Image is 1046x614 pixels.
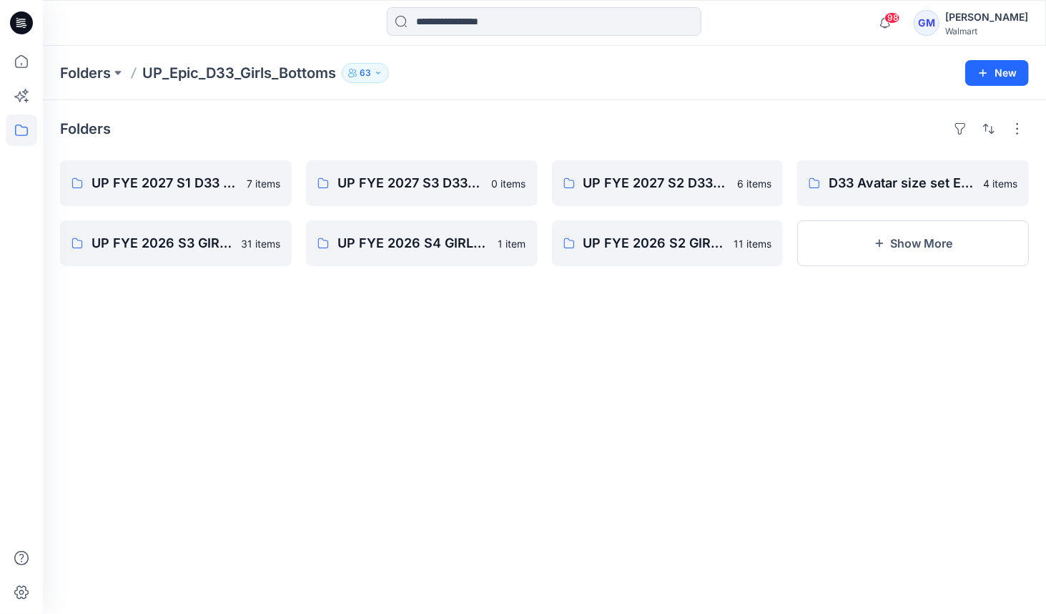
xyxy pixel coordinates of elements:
[60,120,111,137] h4: Folders
[797,220,1029,266] button: Show More
[60,63,111,83] a: Folders
[983,176,1017,191] p: 4 items
[241,236,280,251] p: 31 items
[306,220,538,266] a: UP FYE 2026 S4 GIRLS BOTTOMS1 item
[60,160,292,206] a: UP FYE 2027 S1 D33 Girls bottoms Epic7 items
[945,26,1028,36] div: Walmart
[737,176,771,191] p: 6 items
[829,173,975,193] p: D33 Avatar size set Epic
[583,173,729,193] p: UP FYE 2027 S2 D33 Girls bottoms Epic
[583,233,726,253] p: UP FYE 2026 S2 GIRLS BOTTOMS
[498,236,526,251] p: 1 item
[945,9,1028,26] div: [PERSON_NAME]
[142,63,336,83] p: UP_Epic_D33_Girls_Bottoms
[337,173,483,193] p: UP FYE 2027 S3 D33 Girls bottoms Epic
[92,233,232,253] p: UP FYE 2026 S3 GIRLS BOTTOMS
[60,220,292,266] a: UP FYE 2026 S3 GIRLS BOTTOMS31 items
[552,160,784,206] a: UP FYE 2027 S2 D33 Girls bottoms Epic6 items
[914,10,939,36] div: GM
[965,60,1029,86] button: New
[342,63,389,83] button: 63
[884,12,900,24] span: 98
[360,65,371,81] p: 63
[492,176,526,191] p: 0 items
[552,220,784,266] a: UP FYE 2026 S2 GIRLS BOTTOMS11 items
[247,176,280,191] p: 7 items
[92,173,238,193] p: UP FYE 2027 S1 D33 Girls bottoms Epic
[306,160,538,206] a: UP FYE 2027 S3 D33 Girls bottoms Epic0 items
[337,233,490,253] p: UP FYE 2026 S4 GIRLS BOTTOMS
[734,236,771,251] p: 11 items
[797,160,1029,206] a: D33 Avatar size set Epic4 items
